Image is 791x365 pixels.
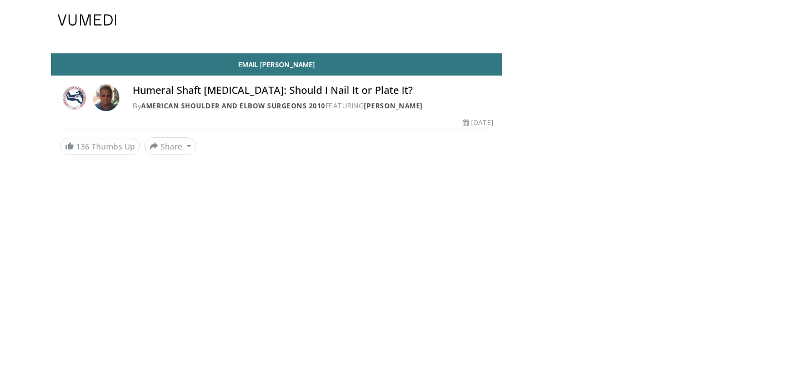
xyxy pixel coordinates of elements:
[133,84,493,97] h4: Humeral Shaft [MEDICAL_DATA]: Should I Nail It or Plate It?
[364,101,423,111] a: [PERSON_NAME]
[463,118,493,128] div: [DATE]
[58,14,117,26] img: VuMedi Logo
[51,53,502,76] a: Email [PERSON_NAME]
[133,101,493,111] div: By FEATURING
[93,84,119,111] img: Avatar
[76,141,89,152] span: 136
[60,138,140,155] a: 136 Thumbs Up
[144,137,196,155] button: Share
[60,84,88,111] img: American Shoulder and Elbow Surgeons 2010
[141,101,326,111] a: American Shoulder and Elbow Surgeons 2010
